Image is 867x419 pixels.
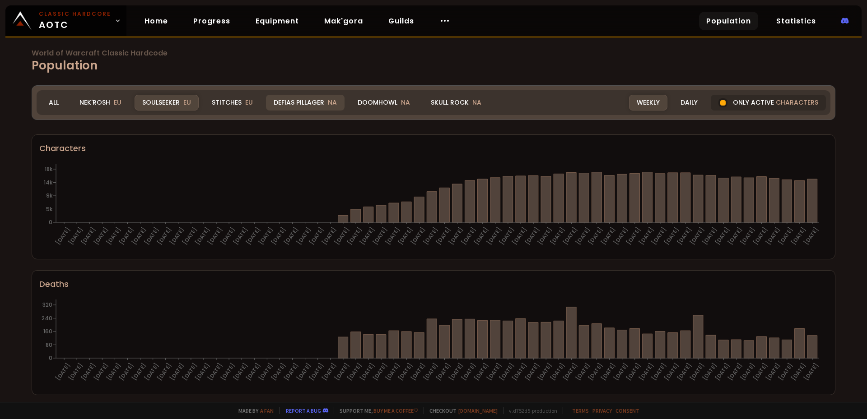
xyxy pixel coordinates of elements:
[549,226,566,246] text: [DATE]
[114,98,121,107] span: EU
[739,362,756,382] text: [DATE]
[776,98,818,107] span: characters
[396,226,414,246] text: [DATE]
[401,98,410,107] span: NA
[346,362,364,382] text: [DATE]
[67,362,84,382] text: [DATE]
[384,226,401,246] text: [DATE]
[536,362,554,382] text: [DATE]
[384,362,401,382] text: [DATE]
[592,407,612,414] a: Privacy
[650,362,668,382] text: [DATE]
[423,95,489,111] div: Skull Rock
[117,362,135,382] text: [DATE]
[764,226,782,246] text: [DATE]
[130,226,148,246] text: [DATE]
[536,226,554,246] text: [DATE]
[802,362,820,382] text: [DATE]
[615,407,639,414] a: Consent
[523,226,541,246] text: [DATE]
[41,95,66,111] div: All
[676,362,693,382] text: [DATE]
[561,226,579,246] text: [DATE]
[46,205,53,213] tspan: 5k
[333,362,351,382] text: [DATE]
[790,226,807,246] text: [DATE]
[42,314,52,322] tspan: 240
[79,362,97,382] text: [DATE]
[802,226,820,246] text: [DATE]
[751,362,769,382] text: [DATE]
[346,226,364,246] text: [DATE]
[711,95,826,111] div: Only active
[663,362,681,382] text: [DATE]
[424,407,498,414] span: Checkout
[485,362,503,382] text: [DATE]
[219,362,237,382] text: [DATE]
[334,407,418,414] span: Support me,
[245,98,253,107] span: EU
[663,226,681,246] text: [DATE]
[168,362,186,382] text: [DATE]
[54,362,72,382] text: [DATE]
[266,95,345,111] div: Defias Pillager
[32,50,835,57] span: World of Warcraft Classic Hardcode
[472,98,481,107] span: NA
[381,12,421,30] a: Guilds
[282,362,300,382] text: [DATE]
[44,179,53,186] tspan: 14k
[42,301,52,308] tspan: 320
[92,362,110,382] text: [DATE]
[676,226,693,246] text: [DATE]
[523,362,541,382] text: [DATE]
[130,362,148,382] text: [DATE]
[549,362,566,382] text: [DATE]
[458,407,498,414] a: [DOMAIN_NAME]
[434,362,452,382] text: [DATE]
[206,226,224,246] text: [DATE]
[260,407,274,414] a: a fan
[308,226,326,246] text: [DATE]
[447,226,465,246] text: [DATE]
[49,218,52,226] tspan: 0
[321,226,338,246] text: [DATE]
[286,407,321,414] a: Report a bug
[625,362,643,382] text: [DATE]
[143,226,160,246] text: [DATE]
[777,362,795,382] text: [DATE]
[359,226,376,246] text: [DATE]
[498,226,516,246] text: [DATE]
[308,362,326,382] text: [DATE]
[39,10,111,32] span: AOTC
[194,362,211,382] text: [DATE]
[460,362,478,382] text: [DATE]
[422,362,439,382] text: [DATE]
[790,362,807,382] text: [DATE]
[688,362,706,382] text: [DATE]
[701,226,718,246] text: [DATE]
[117,226,135,246] text: [DATE]
[409,362,427,382] text: [DATE]
[726,362,744,382] text: [DATE]
[373,407,418,414] a: Buy me a coffee
[739,226,756,246] text: [DATE]
[181,226,199,246] text: [DATE]
[295,226,312,246] text: [DATE]
[244,362,262,382] text: [DATE]
[409,226,427,246] text: [DATE]
[244,226,262,246] text: [DATE]
[219,226,237,246] text: [DATE]
[498,362,516,382] text: [DATE]
[673,95,705,111] div: Daily
[183,98,191,107] span: EU
[359,362,376,382] text: [DATE]
[39,142,828,154] div: Characters
[612,362,630,382] text: [DATE]
[625,226,643,246] text: [DATE]
[270,226,287,246] text: [DATE]
[726,226,744,246] text: [DATE]
[204,95,261,111] div: Stitches
[32,50,835,74] h1: Population
[350,95,418,111] div: Doomhowl
[46,341,52,349] tspan: 80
